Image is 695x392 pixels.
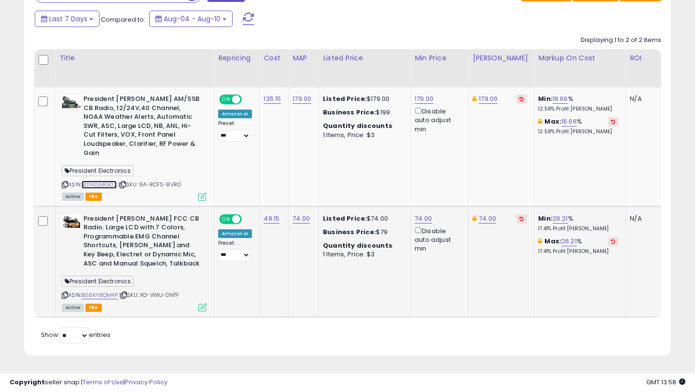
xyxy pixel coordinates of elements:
a: 74.00 [292,214,310,224]
a: 74.00 [479,214,496,224]
div: % [538,95,618,112]
a: 26.21 [561,237,577,246]
span: | SKU: XO-V1WJ-DNTF [119,291,179,299]
a: 135.15 [264,94,281,104]
div: Listed Price [323,53,406,63]
span: OFF [240,96,256,104]
button: Aug-04 - Aug-10 [149,11,233,27]
div: seller snap | | [10,378,167,387]
a: B08KY8QM4P [82,291,118,299]
a: Privacy Policy [125,378,167,387]
div: Title [59,53,210,63]
strong: Copyright [10,378,45,387]
span: ON [220,215,232,223]
div: $179.00 [323,95,403,103]
b: Listed Price: [323,94,367,103]
div: N/A [630,95,662,103]
div: Displaying 1 to 2 of 2 items [581,36,661,45]
b: Listed Price: [323,214,367,223]
span: Aug-04 - Aug-10 [164,14,221,24]
div: N/A [630,214,662,223]
img: 519mXpCkEjL._SL40_.jpg [62,95,81,109]
div: Disable auto adjust min [415,225,461,253]
a: 16.66 [561,117,577,126]
div: Preset: [218,240,252,262]
b: Min: [538,94,553,103]
b: President [PERSON_NAME] FCC CB Radio. Large LCD with 7 Colors, Programmable EMG Channel Shortcuts... [83,214,201,270]
b: Quantity discounts [323,121,392,130]
div: 1 Items, Price: $3 [323,250,403,259]
div: : [323,122,403,130]
a: 49.15 [264,214,279,224]
div: Amazon AI [218,229,252,238]
a: B01N0A8GO2 [82,181,117,189]
a: 74.00 [415,214,432,224]
div: $199 [323,108,403,117]
a: 179.00 [292,94,311,104]
b: President [PERSON_NAME] AM/SSB CB Radio, 12/24V,40 Channel, NOAA Weather Alerts, Automatic SWR, A... [83,95,201,160]
a: 179.00 [479,94,498,104]
div: [PERSON_NAME] [473,53,530,63]
div: % [538,237,618,255]
div: % [538,117,618,135]
span: Show: entries [41,330,111,339]
b: Max: [544,237,561,246]
div: Min Price [415,53,464,63]
b: Business Price: [323,227,376,237]
a: 179.00 [415,94,433,104]
div: ASIN: [62,214,207,310]
th: The percentage added to the cost of goods (COGS) that forms the calculator for Min & Max prices. [534,49,626,87]
div: $74.00 [323,214,403,223]
span: President Electronics [62,165,134,176]
span: ON [220,96,232,104]
a: 26.21 [553,214,568,224]
b: Quantity discounts [323,241,392,250]
div: Disable auto adjust min [415,106,461,134]
div: % [538,214,618,232]
div: MAP [292,53,315,63]
div: Repricing [218,53,255,63]
b: Min: [538,214,553,223]
p: 12.58% Profit [PERSON_NAME] [538,128,618,135]
div: ASIN: [62,95,207,200]
div: Preset: [218,120,252,142]
span: President Electronics [62,276,134,287]
a: Terms of Use [83,378,124,387]
span: Last 7 Days [49,14,87,24]
span: FBA [85,193,102,201]
span: OFF [240,215,256,223]
div: : [323,241,403,250]
div: $79 [323,228,403,237]
div: Amazon AI [218,110,252,118]
p: 17.41% Profit [PERSON_NAME] [538,248,618,255]
p: 17.41% Profit [PERSON_NAME] [538,225,618,232]
span: Compared to: [101,15,145,24]
div: Markup on Cost [538,53,622,63]
span: | SKU: 9A-RCFS-8VRO [118,181,181,188]
img: 41qt-Fa57EL._SL40_.jpg [62,214,81,229]
span: FBA [85,304,102,312]
a: 16.66 [553,94,568,104]
button: Last 7 Days [35,11,99,27]
b: Business Price: [323,108,376,117]
b: Max: [544,117,561,126]
div: 1 Items, Price: $3 [323,131,403,140]
span: All listings currently available for purchase on Amazon [62,193,84,201]
p: 12.58% Profit [PERSON_NAME] [538,106,618,112]
div: Cost [264,53,284,63]
span: All listings currently available for purchase on Amazon [62,304,84,312]
div: ROI [630,53,665,63]
span: 2025-08-18 13:58 GMT [646,378,685,387]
